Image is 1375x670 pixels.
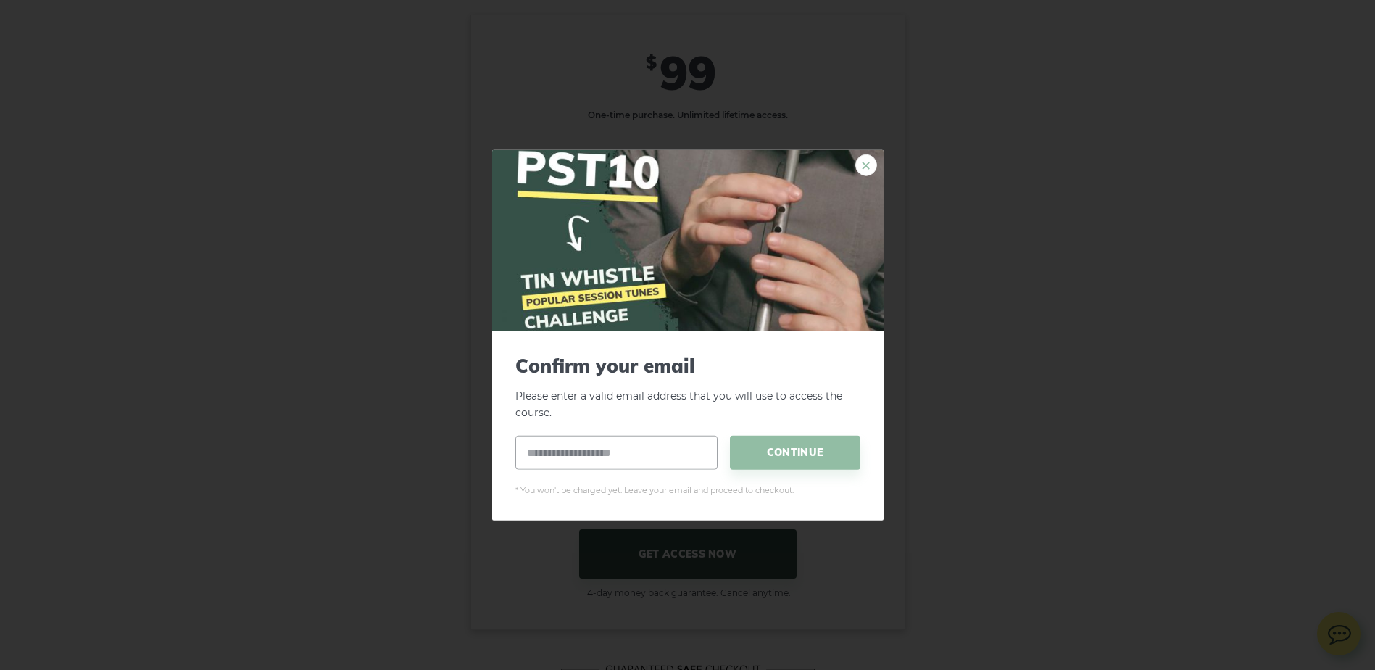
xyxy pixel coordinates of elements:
[855,154,877,176] a: ×
[515,355,860,377] span: Confirm your email
[730,435,860,469] span: CONTINUE
[515,484,860,497] span: * You won't be charged yet. Leave your email and proceed to checkout.
[492,150,884,331] img: Tin Whistle Improver Course
[515,355,860,421] p: Please enter a valid email address that you will use to access the course.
